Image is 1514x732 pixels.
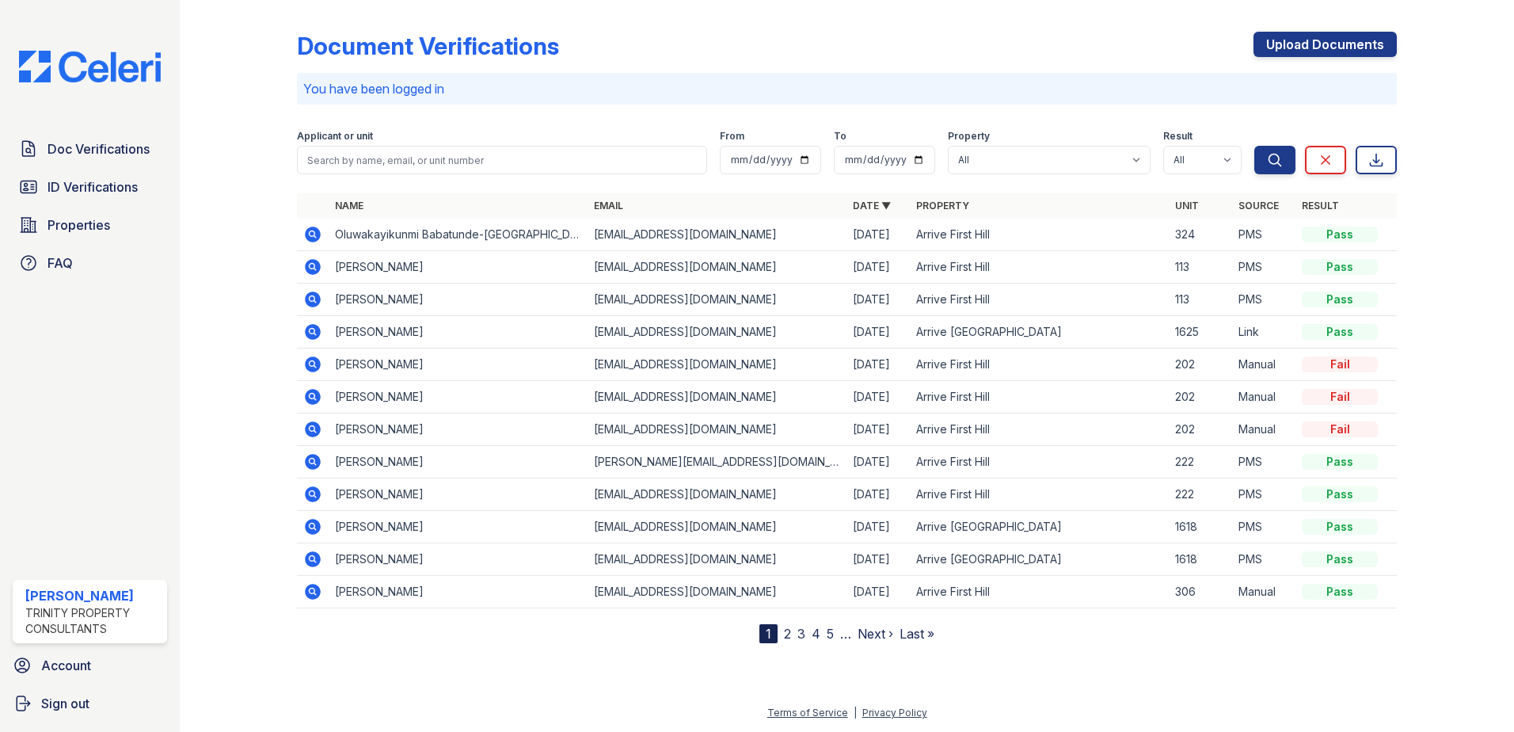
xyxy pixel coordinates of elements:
[1302,200,1339,212] a: Result
[1232,576,1295,608] td: Manual
[588,219,846,251] td: [EMAIL_ADDRESS][DOMAIN_NAME]
[588,478,846,511] td: [EMAIL_ADDRESS][DOMAIN_NAME]
[1169,349,1232,381] td: 202
[48,215,110,234] span: Properties
[858,626,893,642] a: Next ›
[910,381,1169,414] td: Arrive First Hill
[840,624,851,643] span: …
[1302,389,1378,405] div: Fail
[910,251,1169,284] td: Arrive First Hill
[846,381,910,414] td: [DATE]
[1232,219,1295,251] td: PMS
[846,511,910,543] td: [DATE]
[1169,251,1232,284] td: 113
[329,414,588,446] td: [PERSON_NAME]
[329,349,588,381] td: [PERSON_NAME]
[588,251,846,284] td: [EMAIL_ADDRESS][DOMAIN_NAME]
[1169,414,1232,446] td: 202
[1302,519,1378,535] div: Pass
[720,130,744,143] label: From
[846,251,910,284] td: [DATE]
[41,694,89,713] span: Sign out
[900,626,934,642] a: Last »
[1253,32,1397,57] a: Upload Documents
[1302,324,1378,340] div: Pass
[588,414,846,446] td: [EMAIL_ADDRESS][DOMAIN_NAME]
[329,316,588,349] td: [PERSON_NAME]
[1169,316,1232,349] td: 1625
[846,349,910,381] td: [DATE]
[1232,478,1295,511] td: PMS
[846,576,910,608] td: [DATE]
[1232,251,1295,284] td: PMS
[1302,551,1378,567] div: Pass
[862,707,927,719] a: Privacy Policy
[910,414,1169,446] td: Arrive First Hill
[910,478,1169,511] td: Arrive First Hill
[910,511,1169,543] td: Arrive [GEOGRAPHIC_DATA]
[297,146,707,174] input: Search by name, email, or unit number
[297,32,559,60] div: Document Verifications
[297,130,373,143] label: Applicant or unit
[1232,316,1295,349] td: Link
[588,349,846,381] td: [EMAIL_ADDRESS][DOMAIN_NAME]
[588,543,846,576] td: [EMAIL_ADDRESS][DOMAIN_NAME]
[594,200,623,212] a: Email
[6,688,173,719] button: Sign out
[910,446,1169,478] td: Arrive First Hill
[948,130,990,143] label: Property
[1302,259,1378,275] div: Pass
[784,626,791,642] a: 2
[1232,511,1295,543] td: PMS
[1169,576,1232,608] td: 306
[916,200,969,212] a: Property
[910,576,1169,608] td: Arrive First Hill
[25,586,161,605] div: [PERSON_NAME]
[13,209,167,241] a: Properties
[910,219,1169,251] td: Arrive First Hill
[1169,478,1232,511] td: 222
[329,576,588,608] td: [PERSON_NAME]
[1238,200,1279,212] a: Source
[846,284,910,316] td: [DATE]
[329,446,588,478] td: [PERSON_NAME]
[834,130,846,143] label: To
[1302,486,1378,502] div: Pass
[910,349,1169,381] td: Arrive First Hill
[1169,511,1232,543] td: 1618
[846,543,910,576] td: [DATE]
[853,200,891,212] a: Date ▼
[329,381,588,414] td: [PERSON_NAME]
[767,707,848,719] a: Terms of Service
[1169,543,1232,576] td: 1618
[797,626,805,642] a: 3
[329,511,588,543] td: [PERSON_NAME]
[13,171,167,203] a: ID Verifications
[846,446,910,478] td: [DATE]
[827,626,834,642] a: 5
[1232,284,1295,316] td: PMS
[1169,284,1232,316] td: 113
[588,576,846,608] td: [EMAIL_ADDRESS][DOMAIN_NAME]
[588,511,846,543] td: [EMAIL_ADDRESS][DOMAIN_NAME]
[13,133,167,165] a: Doc Verifications
[329,478,588,511] td: [PERSON_NAME]
[588,446,846,478] td: [PERSON_NAME][EMAIL_ADDRESS][DOMAIN_NAME]
[48,139,150,158] span: Doc Verifications
[1232,543,1295,576] td: PMS
[329,251,588,284] td: [PERSON_NAME]
[335,200,363,212] a: Name
[6,650,173,681] a: Account
[1302,356,1378,372] div: Fail
[1232,349,1295,381] td: Manual
[6,51,173,82] img: CE_Logo_Blue-a8612792a0a2168367f1c8372b55b34899dd931a85d93a1a3d3e32e68fde9ad4.png
[48,254,73,273] span: FAQ
[854,707,857,719] div: |
[1302,584,1378,600] div: Pass
[41,656,91,675] span: Account
[1302,292,1378,307] div: Pass
[1302,454,1378,470] div: Pass
[1302,227,1378,242] div: Pass
[329,284,588,316] td: [PERSON_NAME]
[329,543,588,576] td: [PERSON_NAME]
